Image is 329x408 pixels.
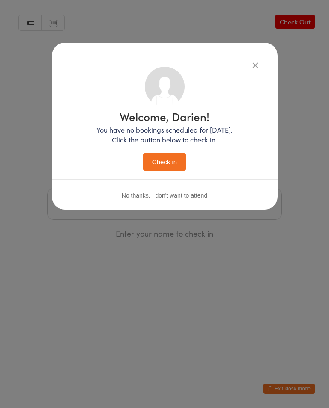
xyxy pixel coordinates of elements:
[96,111,233,122] h1: Welcome, Darien!
[145,67,185,106] img: no_photo.png
[143,153,186,171] button: Check in
[96,125,233,145] p: You have no bookings scheduled for [DATE]. Click the button below to check in.
[122,192,207,199] button: No thanks, I don't want to attend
